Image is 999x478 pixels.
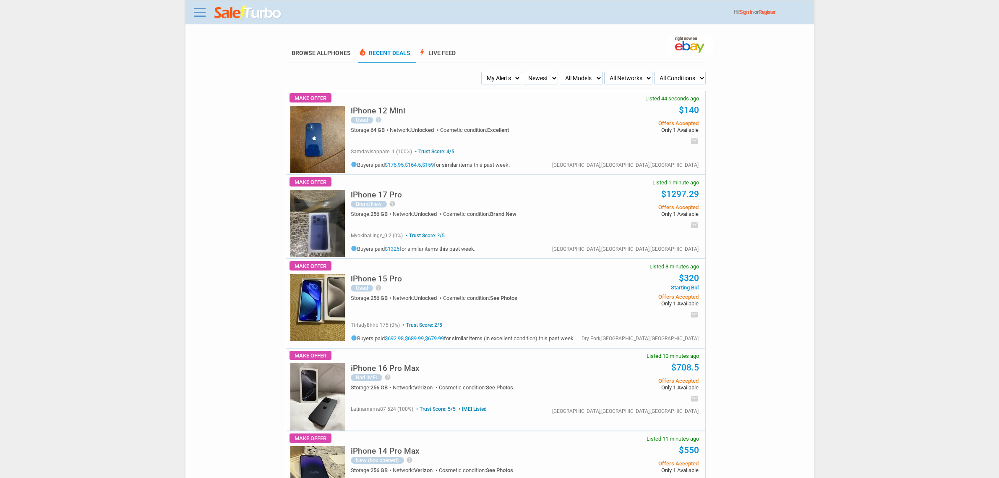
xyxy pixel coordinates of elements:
[645,96,699,101] span: Listed 44 seconds ago
[351,192,402,199] a: iPhone 17 Pro
[390,127,440,133] div: Network:
[351,449,420,455] a: iPhone 14 Pro Max
[370,211,388,217] span: 256 GB
[375,116,382,123] i: help
[351,127,390,133] div: Storage:
[351,245,357,252] i: info
[414,467,433,473] span: Verizon
[393,385,439,390] div: Network:
[690,221,699,229] i: email
[358,48,367,56] span: local_fire_department
[572,211,698,217] span: Only 1 Available
[401,322,442,328] span: Trust Score: 2/5
[351,385,393,390] div: Storage:
[351,108,405,115] a: iPhone 12 Mini
[370,295,388,301] span: 256 GB
[375,284,382,291] i: help
[351,201,387,207] div: Brand New
[351,117,373,123] div: Used
[679,105,699,115] a: $140
[351,322,400,328] span: ttrlady8hhb 175 (0%)
[487,127,509,133] span: Excellent
[404,233,445,239] span: Trust Score: ?/5
[572,121,698,126] span: Offers Accepted
[418,48,426,56] span: bolt
[422,162,434,168] a: $159
[406,457,413,463] i: help
[647,353,699,359] span: Listed 10 minutes ago
[393,295,443,301] div: Network:
[457,406,487,412] span: IMEI Listed
[351,285,373,292] div: Used
[290,177,331,186] span: Make Offer
[414,295,437,301] span: Unlocked
[214,5,282,21] img: saleturbo.com - Online Deals and Discount Coupons
[440,127,509,133] div: Cosmetic condition:
[740,9,754,15] a: Sign In
[290,93,331,102] span: Make Offer
[351,457,404,464] div: New (box opened)
[351,366,420,372] a: iPhone 16 Pro Max
[351,295,393,301] div: Storage:
[405,335,424,341] a: $689.99
[443,295,517,301] div: Cosmetic condition:
[290,190,345,257] img: s-l225.jpg
[351,275,402,283] h5: iPhone 15 Pro
[690,394,699,403] i: email
[290,351,331,360] span: Make Offer
[572,205,698,210] span: Offers Accepted
[351,447,420,455] h5: iPhone 14 Pro Max
[443,211,516,217] div: Cosmetic condition:
[649,264,699,269] span: Listed 8 minutes ago
[572,378,698,383] span: Offers Accepted
[411,127,434,133] span: Unlocked
[572,301,698,306] span: Only 1 Available
[572,385,698,390] span: Only 1 Available
[292,50,351,56] a: Browse AllPhones
[385,246,399,252] a: $1325
[661,189,699,199] a: $1297.29
[572,467,698,473] span: Only 1 Available
[385,335,404,341] a: $692.98
[418,50,456,63] a: boltLive Feed
[351,276,402,283] a: iPhone 15 Pro
[290,274,345,341] img: s-l225.jpg
[572,285,698,290] span: Starting Bid
[351,161,357,168] i: info
[572,127,698,133] span: Only 1 Available
[414,384,433,391] span: Verizon
[439,385,513,390] div: Cosmetic condition:
[486,467,513,473] span: See Photos
[393,211,443,217] div: Network:
[425,335,444,341] a: $679.99
[490,211,516,217] span: Brand New
[351,245,475,252] h5: Buyers paid for similar items this past week.
[754,9,775,15] span: or
[351,161,510,168] h5: Buyers paid , , for similar items this past week.
[290,261,331,271] span: Make Offer
[671,362,699,373] a: $708.5
[370,467,388,473] span: 256 GB
[552,409,699,414] div: [GEOGRAPHIC_DATA],[GEOGRAPHIC_DATA],[GEOGRAPHIC_DATA]
[351,335,357,341] i: info
[351,191,402,199] h5: iPhone 17 Pro
[690,310,699,319] i: email
[647,436,699,441] span: Listed 11 minutes ago
[290,106,345,173] img: s-l225.jpg
[486,384,513,391] span: See Photos
[351,406,413,412] span: latinamama87 524 (100%)
[351,107,405,115] h5: iPhone 12 Mini
[552,163,699,168] div: [GEOGRAPHIC_DATA],[GEOGRAPHIC_DATA],[GEOGRAPHIC_DATA]
[351,364,420,372] h5: iPhone 16 Pro Max
[552,247,699,252] div: [GEOGRAPHIC_DATA],[GEOGRAPHIC_DATA],[GEOGRAPHIC_DATA]
[351,335,575,341] h5: Buyers paid , , for similar items (in excellent condition) this past week.
[351,467,393,473] div: Storage:
[679,273,699,283] a: $320
[652,180,699,185] span: Listed 1 minute ago
[385,162,404,168] a: $176.95
[415,406,456,412] span: Trust Score: 5/5
[582,336,699,341] div: Dry Fork,[GEOGRAPHIC_DATA],[GEOGRAPHIC_DATA]
[690,137,699,145] i: email
[413,149,454,155] span: Trust Score: 4/5
[393,467,439,473] div: Network:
